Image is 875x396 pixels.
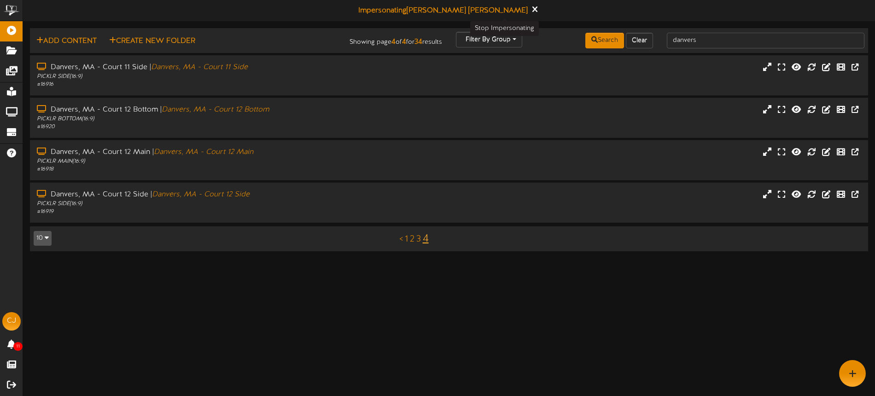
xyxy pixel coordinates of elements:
i: Danvers, MA - Court 12 Main [154,148,253,156]
div: Danvers, MA - Court 12 Bottom | [37,105,372,115]
div: # 16916 [37,81,372,89]
div: Showing page of for results [308,32,449,47]
button: 10 [34,231,52,246]
div: Danvers, MA - Court 12 Main | [37,147,372,158]
div: Danvers, MA - Court 12 Side | [37,189,372,200]
a: 4 [423,233,429,245]
div: # 16918 [37,165,372,173]
button: Clear [626,33,653,48]
button: Add Content [34,35,99,47]
span: 11 [13,342,23,351]
i: Danvers, MA - Court 11 Side [151,63,248,71]
div: Danvers, MA - Court 11 Side | [37,62,372,73]
div: PICKLR MAIN ( 16:9 ) [37,158,372,165]
button: Search [585,33,624,48]
a: 3 [416,234,421,244]
i: Danvers, MA - Court 12 Side [152,190,250,199]
button: Filter By Group [456,32,522,47]
i: Danvers, MA - Court 12 Bottom [162,106,269,114]
div: PICKLR BOTTOM ( 16:9 ) [37,115,372,123]
input: -- Search Playlists by Name -- [667,33,864,48]
strong: 4 [391,38,396,46]
div: PICKLR SIDE ( 16:9 ) [37,200,372,208]
strong: 34 [414,38,422,46]
div: CJ [2,312,21,331]
div: PICKLR SIDE ( 16:9 ) [37,73,372,81]
div: # 16919 [37,208,372,216]
a: 2 [410,234,414,244]
a: 1 [405,234,408,244]
div: # 16920 [37,123,372,131]
a: < [399,234,403,244]
button: Create New Folder [106,35,198,47]
strong: 4 [402,38,406,46]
